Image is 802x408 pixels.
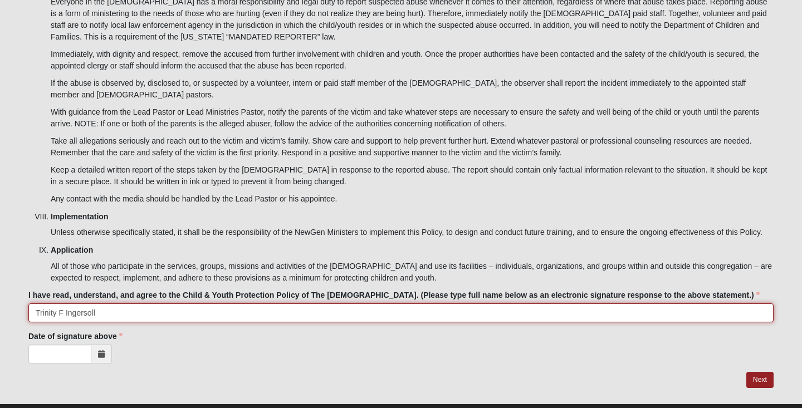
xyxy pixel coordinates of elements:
label: I have read, understand, and agree to the Child & Youth Protection Policy of The [DEMOGRAPHIC_DAT... [28,289,760,301]
p: All of those who participate in the services, groups, missions and activities of the [DEMOGRAPHIC... [51,260,774,284]
h5: Application [51,245,774,255]
p: Keep a detailed written report of the steps taken by the [DEMOGRAPHIC_DATA] in response to the re... [51,164,774,188]
p: With guidance from the Lead Pastor or Lead Ministries Pastor, notify the parents of the victim an... [51,106,774,130]
p: Unless otherwise specifically stated, it shall be the responsibility of the NewGen Ministers to i... [51,227,774,238]
h5: Implementation [51,212,774,222]
p: If the abuse is observed by, disclosed to, or suspected by a volunteer, intern or paid staff memb... [51,77,774,101]
label: Date of signature above [28,331,123,342]
p: Immediately, with dignity and respect, remove the accused from further involvement with children ... [51,48,774,72]
p: Any contact with the media should be handled by the Lead Pastor or his appointee. [51,193,774,205]
p: Take all allegations seriously and reach out to the victim and victim’s family. Show care and sup... [51,135,774,159]
a: Next [746,372,774,388]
